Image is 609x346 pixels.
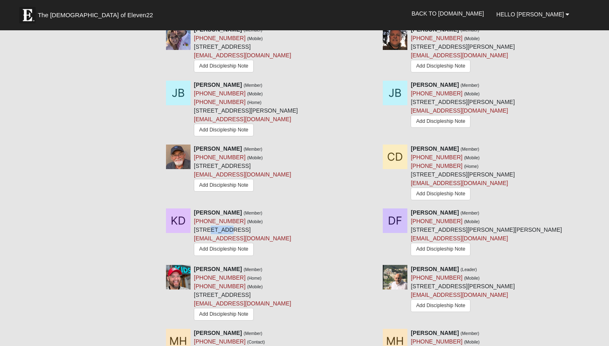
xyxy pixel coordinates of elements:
[411,299,470,312] a: Add Discipleship Note
[411,145,515,202] div: [STREET_ADDRESS][PERSON_NAME]
[194,235,291,242] a: [EMAIL_ADDRESS][DOMAIN_NAME]
[243,331,262,336] small: (Member)
[411,265,515,314] div: [STREET_ADDRESS][PERSON_NAME]
[411,107,508,114] a: [EMAIL_ADDRESS][DOMAIN_NAME]
[247,219,263,224] small: (Mobile)
[411,209,459,216] strong: [PERSON_NAME]
[411,180,508,186] a: [EMAIL_ADDRESS][DOMAIN_NAME]
[411,35,462,41] a: [PHONE_NUMBER]
[194,145,242,152] strong: [PERSON_NAME]
[194,266,242,272] strong: [PERSON_NAME]
[411,52,508,59] a: [EMAIL_ADDRESS][DOMAIN_NAME]
[15,3,179,23] a: The [DEMOGRAPHIC_DATA] of Eleven22
[411,188,470,200] a: Add Discipleship Note
[194,116,291,122] a: [EMAIL_ADDRESS][DOMAIN_NAME]
[194,124,254,136] a: Add Discipleship Note
[464,164,478,169] small: (Home)
[411,154,462,161] a: [PHONE_NUMBER]
[411,235,508,242] a: [EMAIL_ADDRESS][DOMAIN_NAME]
[243,83,262,88] small: (Member)
[243,27,262,32] small: (Member)
[194,60,254,72] a: Add Discipleship Note
[194,52,291,59] a: [EMAIL_ADDRESS][DOMAIN_NAME]
[194,300,291,307] a: [EMAIL_ADDRESS][DOMAIN_NAME]
[490,4,575,25] a: Hello [PERSON_NAME]
[194,145,291,194] div: [STREET_ADDRESS]
[247,100,261,105] small: (Home)
[194,274,245,281] a: [PHONE_NUMBER]
[247,276,261,280] small: (Home)
[194,208,291,258] div: [STREET_ADDRESS]
[411,145,459,152] strong: [PERSON_NAME]
[247,91,263,96] small: (Mobile)
[411,81,459,88] strong: [PERSON_NAME]
[194,81,298,138] div: [STREET_ADDRESS][PERSON_NAME]
[464,91,479,96] small: (Mobile)
[411,60,470,72] a: Add Discipleship Note
[194,209,242,216] strong: [PERSON_NAME]
[243,267,262,272] small: (Member)
[411,81,515,130] div: [STREET_ADDRESS][PERSON_NAME]
[461,27,479,32] small: (Member)
[461,147,479,152] small: (Member)
[411,90,462,97] a: [PHONE_NUMBER]
[19,7,36,23] img: Eleven22 logo
[464,155,479,160] small: (Mobile)
[194,243,254,256] a: Add Discipleship Note
[194,265,291,323] div: [STREET_ADDRESS]
[461,210,479,215] small: (Member)
[461,267,477,272] small: (Leader)
[194,308,254,321] a: Add Discipleship Note
[464,219,479,224] small: (Mobile)
[194,330,242,336] strong: [PERSON_NAME]
[194,154,245,161] a: [PHONE_NUMBER]
[496,11,564,18] span: Hello [PERSON_NAME]
[247,36,263,41] small: (Mobile)
[247,155,263,160] small: (Mobile)
[194,35,245,41] a: [PHONE_NUMBER]
[411,266,459,272] strong: [PERSON_NAME]
[194,90,245,97] a: [PHONE_NUMBER]
[411,292,508,298] a: [EMAIL_ADDRESS][DOMAIN_NAME]
[411,163,462,169] a: [PHONE_NUMBER]
[194,283,245,289] a: [PHONE_NUMBER]
[247,284,263,289] small: (Mobile)
[243,147,262,152] small: (Member)
[411,26,459,33] strong: [PERSON_NAME]
[411,274,462,281] a: [PHONE_NUMBER]
[411,330,459,336] strong: [PERSON_NAME]
[411,243,470,256] a: Add Discipleship Note
[411,208,562,259] div: [STREET_ADDRESS][PERSON_NAME][PERSON_NAME]
[194,99,245,105] a: [PHONE_NUMBER]
[411,25,515,75] div: [STREET_ADDRESS][PERSON_NAME]
[194,26,242,33] strong: [PERSON_NAME]
[194,179,254,192] a: Add Discipleship Note
[194,81,242,88] strong: [PERSON_NAME]
[464,36,479,41] small: (Mobile)
[194,218,245,224] a: [PHONE_NUMBER]
[461,331,479,336] small: (Member)
[464,276,479,280] small: (Mobile)
[461,83,479,88] small: (Member)
[194,171,291,178] a: [EMAIL_ADDRESS][DOMAIN_NAME]
[411,218,462,224] a: [PHONE_NUMBER]
[38,11,153,19] span: The [DEMOGRAPHIC_DATA] of Eleven22
[411,115,470,128] a: Add Discipleship Note
[405,3,490,24] a: Back to [DOMAIN_NAME]
[194,25,291,75] div: [STREET_ADDRESS]
[243,210,262,215] small: (Member)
